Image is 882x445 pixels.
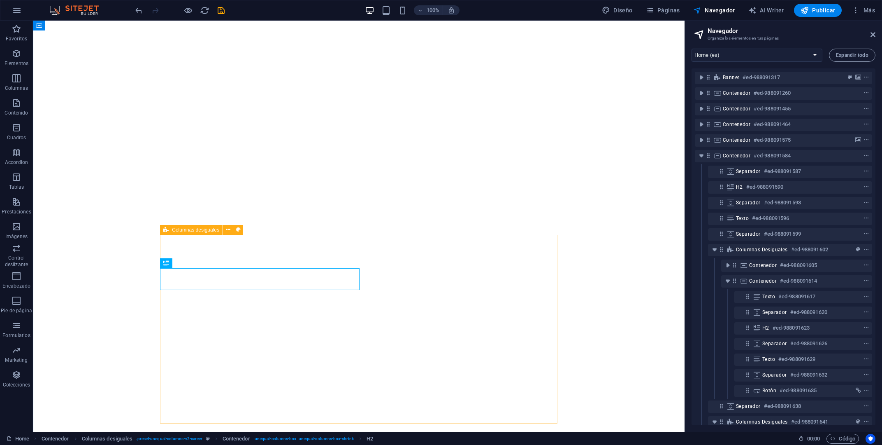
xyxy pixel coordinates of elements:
[599,4,636,17] button: Diseño
[798,434,820,444] h6: Tiempo de la sesión
[749,278,777,284] span: Contenedor
[813,436,814,442] span: :
[862,213,870,223] button: context-menu
[852,6,875,14] span: Más
[42,434,374,444] nav: breadcrumb
[762,387,776,394] span: Botón
[762,325,769,331] span: H2
[736,215,749,222] span: Texto
[846,73,854,82] button: preset
[216,6,226,15] i: Guardar (Ctrl+S)
[723,121,750,128] span: Contenedor
[780,276,817,286] h6: #ed-988091614
[1,307,32,314] p: Pie de página
[762,372,787,378] span: Separador
[862,370,870,380] button: context-menu
[862,323,870,333] button: context-menu
[5,110,28,116] p: Contenido
[862,166,870,176] button: context-menu
[780,386,817,396] h6: #ed-988091635
[723,260,733,270] button: toggle-expand
[42,434,69,444] span: Haz clic para seleccionar y doble clic para editar
[862,119,870,129] button: context-menu
[762,293,775,300] span: Texto
[794,4,842,17] button: Publicar
[830,434,855,444] span: Código
[862,151,870,161] button: context-menu
[829,49,875,62] button: Expandir todo
[862,401,870,411] button: context-menu
[723,276,733,286] button: toggle-expand
[723,74,739,81] span: Banner
[854,245,862,255] button: preset
[743,73,780,82] h6: #ed-988091317
[216,5,226,15] button: save
[367,434,373,444] span: Haz clic para seleccionar y doble clic para editar
[47,5,109,15] img: Editor Logo
[780,260,817,270] h6: #ed-988091605
[736,403,761,410] span: Separador
[736,246,788,253] span: Columnas desiguales
[602,6,633,14] span: Diseño
[736,184,743,190] span: H2
[426,5,439,15] h6: 100%
[723,152,750,159] span: Contenedor
[866,434,875,444] button: Usercentrics
[7,134,26,141] p: Cuadros
[82,434,133,444] span: Columnas desiguales
[134,5,144,15] button: undo
[745,4,787,17] button: AI Writer
[696,151,706,161] button: toggle-expand
[764,166,801,176] h6: #ed-988091587
[862,229,870,239] button: context-menu
[764,198,801,208] h6: #ed-988091593
[754,104,791,114] h6: #ed-988091455
[854,135,862,145] button: background
[754,119,791,129] h6: #ed-988091464
[862,276,870,286] button: context-menu
[762,309,787,316] span: Separador
[862,182,870,192] button: context-menu
[693,6,735,14] span: Navegador
[791,417,828,427] h6: #ed-988091641
[253,434,354,444] span: . unequal-columns-box .unequal-columns-box-shrink
[6,35,27,42] p: Favoritos
[749,262,777,269] span: Contenedor
[710,417,720,427] button: toggle-expand
[862,417,870,427] button: context-menu
[754,151,791,161] h6: #ed-988091584
[2,208,31,215] p: Prestaciones
[5,85,28,91] p: Columnas
[862,292,870,302] button: context-menu
[764,401,801,411] h6: #ed-988091638
[790,307,827,317] h6: #ed-988091620
[206,436,210,441] i: Este elemento es un preajuste personalizable
[801,6,836,14] span: Publicar
[862,73,870,82] button: context-menu
[862,135,870,145] button: context-menu
[696,119,706,129] button: toggle-expand
[848,4,878,17] button: Más
[752,213,789,223] h6: #ed-988091596
[414,5,443,15] button: 100%
[773,323,810,333] h6: #ed-988091623
[762,340,787,347] span: Separador
[778,354,815,364] h6: #ed-988091629
[7,434,29,444] a: Haz clic para cancelar la selección y doble clic para abrir páginas
[710,245,720,255] button: toggle-expand
[790,339,827,349] h6: #ed-988091626
[708,35,859,42] h3: Organiza los elementos en tus páginas
[723,137,750,143] span: Contenedor
[708,27,875,35] h2: Navegador
[862,104,870,114] button: context-menu
[5,357,28,363] p: Marketing
[183,5,193,15] button: Haz clic para salir del modo de previsualización y seguir editando
[862,339,870,349] button: context-menu
[854,417,862,427] button: preset
[862,245,870,255] button: context-menu
[696,104,706,114] button: toggle-expand
[754,135,791,145] h6: #ed-988091575
[790,370,827,380] h6: #ed-988091632
[696,88,706,98] button: toggle-expand
[5,233,28,240] p: Imágenes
